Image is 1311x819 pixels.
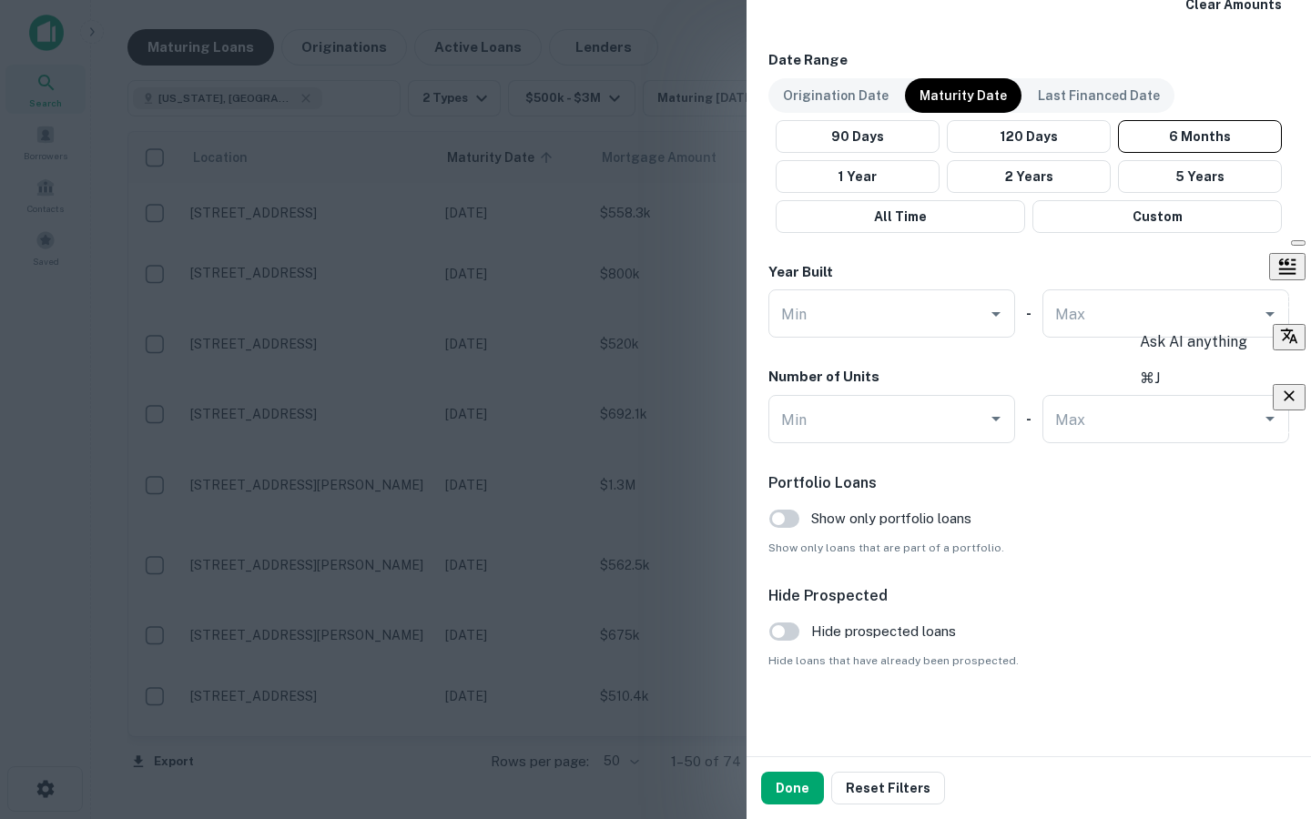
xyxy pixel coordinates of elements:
iframe: Chat Widget [1220,673,1311,761]
p: Maturity Date [920,86,1007,106]
span: Hide prospected loans [811,621,956,642]
button: 90 Days [776,120,940,153]
h6: Year Built [768,262,833,283]
span: Hide loans that have already been prospected. [768,652,1289,669]
button: 6 Months [1118,120,1282,153]
h6: - [1026,303,1032,324]
h6: - [1026,409,1032,430]
button: Done [761,772,824,804]
button: Reset Filters [831,772,945,804]
h6: Hide Prospected [768,585,1289,607]
button: 120 Days [947,120,1111,153]
button: Open [1257,406,1283,431]
span: Show only loans that are part of a portfolio. [768,540,1289,556]
h6: Portfolio Loans [768,472,1289,494]
button: Open [983,406,1009,431]
button: 1 Year [776,160,940,193]
h6: Date Range [768,50,1289,71]
p: Last Financed Date [1038,86,1160,106]
button: All Time [776,200,1025,233]
button: Open [983,301,1009,327]
p: Origination Date [783,86,889,106]
button: 2 Years [947,160,1111,193]
h6: Number of Units [768,367,879,388]
button: 5 Years [1118,160,1282,193]
button: Custom [1032,200,1282,233]
button: Open [1257,301,1283,327]
span: Show only portfolio loans [811,508,971,530]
